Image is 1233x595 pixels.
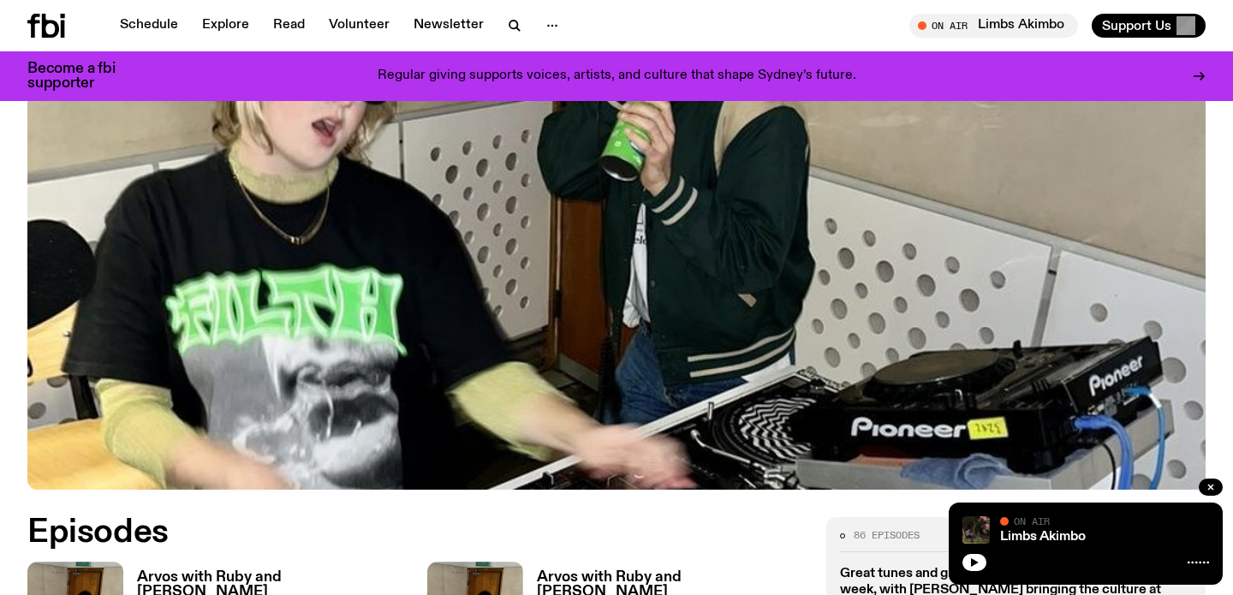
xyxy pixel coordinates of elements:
a: Schedule [110,14,188,38]
h2: Episodes [27,517,806,548]
h3: Become a fbi supporter [27,62,137,91]
span: On Air [1014,515,1050,527]
p: Regular giving supports voices, artists, and culture that shape Sydney’s future. [378,68,856,84]
a: Explore [192,14,259,38]
span: 86 episodes [854,531,920,540]
img: Jackson sits at an outdoor table, legs crossed and gazing at a black and brown dog also sitting a... [962,516,990,544]
button: On AirLimbs Akimbo [909,14,1078,38]
button: Support Us [1092,14,1206,38]
a: Limbs Akimbo [1000,530,1086,544]
a: Newsletter [403,14,494,38]
a: Volunteer [319,14,400,38]
span: Support Us [1102,18,1171,33]
a: Read [263,14,315,38]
